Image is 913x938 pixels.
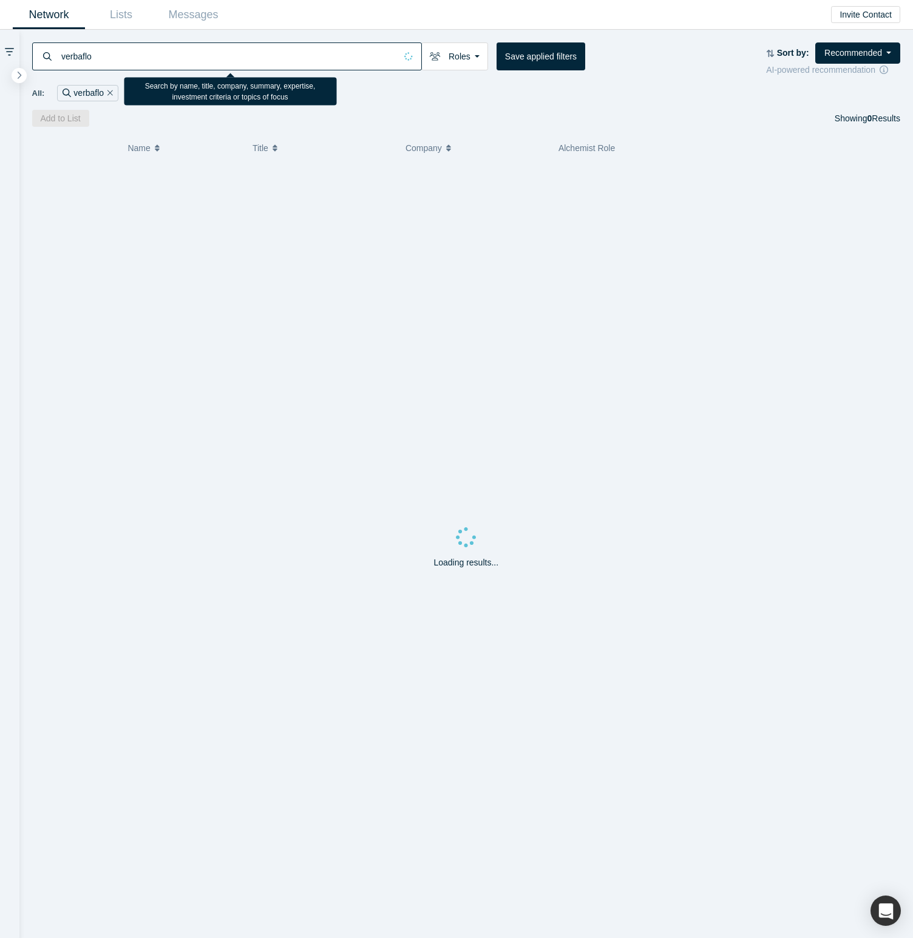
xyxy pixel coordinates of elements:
button: Add to List [32,110,89,127]
p: Loading results... [433,556,498,569]
button: Remove Filter [104,86,113,100]
span: Title [253,135,268,161]
span: Name [127,135,150,161]
strong: 0 [867,113,872,123]
a: Lists [85,1,157,29]
button: Recommended [815,42,900,64]
div: verbaflo [57,85,118,101]
button: Roles [421,42,488,70]
a: Network [13,1,85,29]
div: AI-powered recommendation [766,64,900,76]
span: All: [32,87,45,100]
div: Showing [835,110,900,127]
span: Company [406,135,442,161]
strong: Sort by: [777,48,809,58]
button: Save applied filters [497,42,585,70]
span: Results [867,113,900,123]
button: Name [127,135,240,161]
button: Title [253,135,393,161]
a: Messages [157,1,229,29]
button: Invite Contact [831,6,900,23]
button: Company [406,135,546,161]
input: Search by name, title, company, summary, expertise, investment criteria or topics of focus [60,42,396,70]
span: Alchemist Role [558,143,615,153]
